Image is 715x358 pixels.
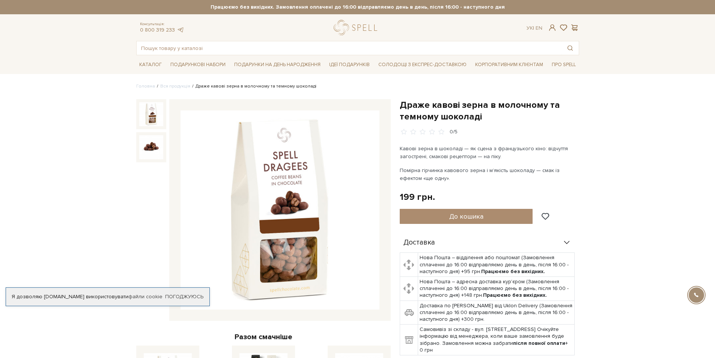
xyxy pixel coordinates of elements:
div: Разом смачніше [136,332,391,342]
a: En [536,25,542,31]
button: До кошика [400,209,533,224]
img: Драже кавові зерна в молочному та темному шоколаді [139,102,163,126]
input: Пошук товару у каталозі [137,41,561,55]
div: Ук [527,25,542,32]
a: Погоджуюсь [165,293,203,300]
button: Пошук товару у каталозі [561,41,579,55]
a: Про Spell [549,59,579,71]
strong: Працюємо без вихідних. Замовлення оплачені до 16:00 відправляємо день в день, після 16:00 - насту... [136,4,579,11]
a: Головна [136,83,155,89]
img: Драже кавові зерна в молочному та темному шоколаді [139,135,163,159]
a: Подарунки на День народження [231,59,324,71]
h1: Драже кавові зерна в молочному та темному шоколаді [400,99,579,122]
b: Працюємо без вихідних. [481,268,545,275]
a: файли cookie [128,293,163,300]
div: 0/5 [450,128,458,136]
p: Помірна гірчинка кавового зерна і м’якість шоколаду — смак із ефектом «ще одну». [400,166,576,182]
div: 199 грн. [400,191,435,203]
span: | [533,25,534,31]
div: Я дозволяю [DOMAIN_NAME] використовувати [6,293,209,300]
a: 0 800 319 233 [140,27,175,33]
a: Корпоративним клієнтам [472,59,546,71]
span: Доставка [403,239,435,246]
li: Драже кавові зерна в молочному та темному шоколаді [190,83,316,90]
a: Подарункові набори [167,59,229,71]
span: Консультація: [140,22,184,27]
td: Нова Пошта – адресна доставка кур'єром (Замовлення сплаченні до 16:00 відправляємо день в день, п... [418,277,575,301]
span: До кошика [449,212,483,221]
td: Доставка по [PERSON_NAME] від Uklon Delivery (Замовлення сплаченні до 16:00 відправляємо день в д... [418,301,575,325]
a: logo [334,20,381,35]
a: Вся продукція [160,83,190,89]
p: Кавові зерна в шоколаді — як сцена з французького кіно: відчуття загострені, смакові рецептори — ... [400,145,576,160]
a: telegram [177,27,184,33]
img: Драже кавові зерна в молочному та темному шоколаді [181,110,379,310]
b: Працюємо без вихідних. [483,292,547,298]
td: Нова Пошта – відділення або поштомат (Замовлення сплаченні до 16:00 відправляємо день в день, піс... [418,253,575,277]
a: Солодощі з експрес-доставкою [375,58,470,71]
a: Ідеї подарунків [326,59,373,71]
td: Самовивіз зі складу - вул. [STREET_ADDRESS] Очікуйте інформацію від менеджера, коли ваше замовлен... [418,325,575,355]
a: Каталог [136,59,165,71]
b: після повної оплати [513,340,565,346]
